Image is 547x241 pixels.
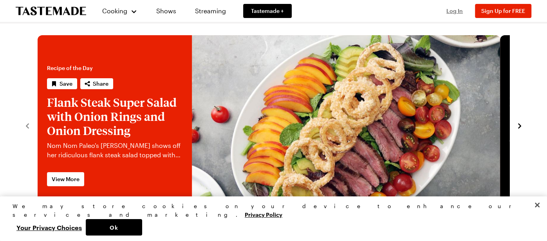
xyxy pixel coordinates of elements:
[13,202,528,236] div: Privacy
[475,4,531,18] button: Sign Up for FREE
[13,202,528,219] div: We may store cookies on your device to enhance our services and marketing.
[516,120,524,130] button: navigate to next item
[16,7,86,16] a: To Tastemade Home Page
[102,2,137,20] button: Cooking
[60,80,72,88] span: Save
[243,4,292,18] a: Tastemade +
[52,175,79,183] span: View More
[93,80,108,88] span: Share
[23,120,31,130] button: navigate to previous item
[86,219,142,236] button: Ok
[13,219,86,236] button: Your Privacy Choices
[439,7,470,15] button: Log In
[446,7,463,14] span: Log In
[80,78,113,89] button: Share
[529,196,546,214] button: Close
[251,7,284,15] span: Tastemade +
[47,78,77,89] button: Save recipe
[481,7,525,14] span: Sign Up for FREE
[102,7,127,14] span: Cooking
[245,210,282,218] a: More information about your privacy, opens in a new tab
[47,172,84,186] a: View More
[38,35,500,215] div: 1 / 6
